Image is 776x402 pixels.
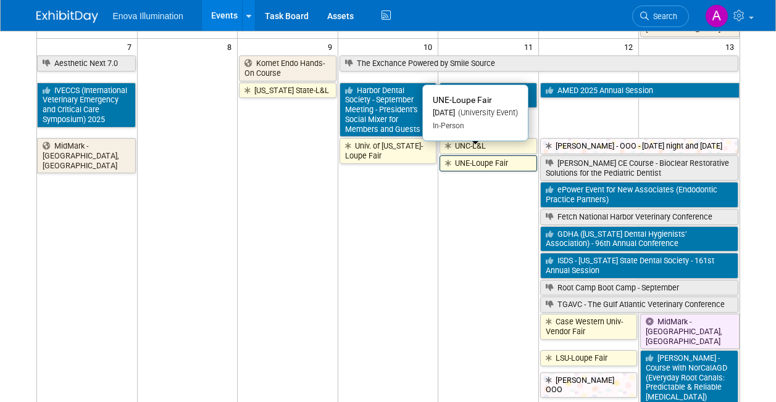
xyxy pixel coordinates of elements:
[623,39,638,54] span: 12
[540,297,738,313] a: TGAVC - The Gulf Atlantic Veterinary Conference
[433,95,492,105] span: UNE-Loupe Fair
[455,108,518,117] span: (University Event)
[705,4,728,28] img: Andrea Miller
[540,182,738,207] a: ePower Event for New Associates (Endodontic Practice Partners)
[440,138,537,154] a: UNC-L&L
[640,314,739,349] a: MidMark - [GEOGRAPHIC_DATA], [GEOGRAPHIC_DATA]
[340,55,738,72] a: The Exchance Powered by Smile Source
[37,83,136,128] a: IVECCS (International Veterinary Emergency and Critical Care Symposium) 2025
[340,83,437,137] a: Harbor Dental Society - September Meeting - President’s Social Mixer for Members and Guests
[649,12,677,21] span: Search
[523,39,538,54] span: 11
[540,253,738,278] a: ISDS - [US_STATE] State Dental Society - 161st Annual Session
[540,155,738,181] a: [PERSON_NAME] CE Course - Bioclear Restorative Solutions for the Pediatric Dentist
[113,11,183,21] span: Enova Illumination
[226,39,237,54] span: 8
[540,83,740,99] a: AMED 2025 Annual Session
[340,138,437,163] a: Univ. of [US_STATE]-Loupe Fair
[239,83,336,99] a: [US_STATE] State-L&L
[433,121,464,130] span: In-Person
[540,226,738,252] a: GDHA ([US_STATE] Dental Hygienists’ Association) - 96th Annual Conference
[37,55,136,72] a: Aesthetic Next 7.0
[540,314,638,339] a: Case Western Univ-Vendor Fair
[36,10,98,23] img: ExhibitDay
[540,209,738,225] a: Fetch National Harbor Veterinary Conference
[422,39,438,54] span: 10
[632,6,689,27] a: Search
[37,138,136,173] a: MidMark - [GEOGRAPHIC_DATA], [GEOGRAPHIC_DATA]
[540,280,738,296] a: Root Camp Boot Camp - September
[440,155,537,171] a: UNE-Loupe Fair
[239,55,336,81] a: Komet Endo Hands-On Course
[540,372,638,398] a: [PERSON_NAME] OOO
[540,138,738,154] a: [PERSON_NAME] - OOO - [DATE] night and [DATE]
[126,39,137,54] span: 7
[327,39,338,54] span: 9
[540,350,638,366] a: LSU-Loupe Fair
[433,108,518,118] div: [DATE]
[724,39,740,54] span: 13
